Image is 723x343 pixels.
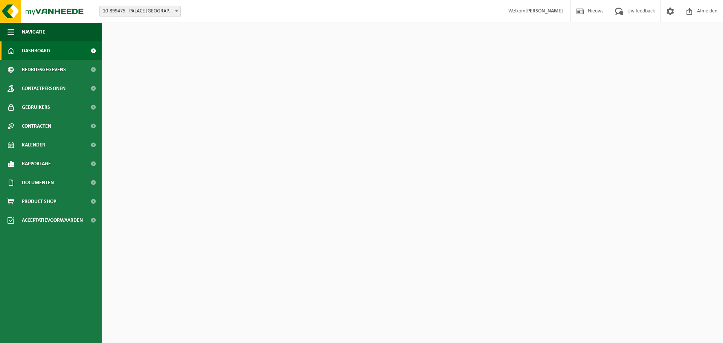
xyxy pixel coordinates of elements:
span: Navigatie [22,23,45,41]
span: Bedrijfsgegevens [22,60,66,79]
span: Dashboard [22,41,50,60]
span: 10-899475 - PALACE NV - AALST [99,6,181,17]
span: Gebruikers [22,98,50,117]
span: 10-899475 - PALACE NV - AALST [100,6,180,17]
span: Contactpersonen [22,79,66,98]
span: Documenten [22,173,54,192]
span: Rapportage [22,154,51,173]
span: Product Shop [22,192,56,211]
span: Kalender [22,136,45,154]
strong: [PERSON_NAME] [525,8,563,14]
span: Contracten [22,117,51,136]
span: Acceptatievoorwaarden [22,211,83,230]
